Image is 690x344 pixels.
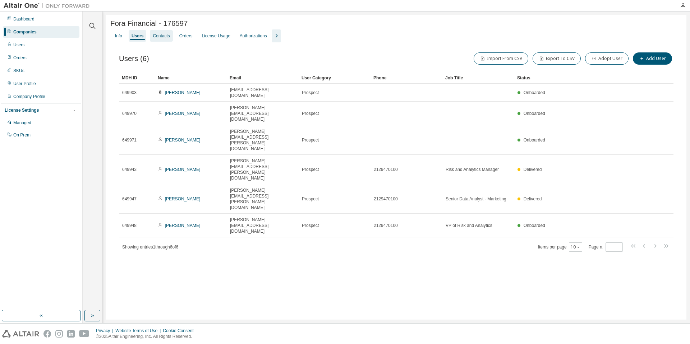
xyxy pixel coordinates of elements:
[67,330,75,338] img: linkedin.svg
[55,330,63,338] img: instagram.svg
[302,90,319,96] span: Prospect
[13,55,27,61] div: Orders
[165,138,201,143] a: [PERSON_NAME]
[446,167,499,172] span: Risk and Analytics Manager
[96,334,198,340] p: © 2025 Altair Engineering, Inc. All Rights Reserved.
[230,187,295,210] span: [PERSON_NAME][EMAIL_ADDRESS][PERSON_NAME][DOMAIN_NAME]
[13,68,24,74] div: SKUs
[165,223,201,228] a: [PERSON_NAME]
[165,90,201,95] a: [PERSON_NAME]
[302,196,319,202] span: Prospect
[165,167,201,172] a: [PERSON_NAME]
[589,242,623,252] span: Page n.
[230,129,295,152] span: [PERSON_NAME][EMAIL_ADDRESS][PERSON_NAME][DOMAIN_NAME]
[374,223,398,228] span: 2129470100
[524,223,545,228] span: Onboarded
[122,223,137,228] span: 649948
[13,42,24,48] div: Users
[446,223,492,228] span: VP of Risk and Analytics
[585,52,629,65] button: Adopt User
[2,330,39,338] img: altair_logo.svg
[122,137,137,143] span: 649971
[524,167,542,172] span: Delivered
[4,2,93,9] img: Altair One
[445,72,511,84] div: Job Title
[119,55,149,63] span: Users (6)
[302,137,319,143] span: Prospect
[538,242,582,252] span: Items per page
[13,94,45,99] div: Company Profile
[163,328,198,334] div: Cookie Consent
[13,132,31,138] div: On Prem
[13,120,31,126] div: Managed
[230,105,295,122] span: [PERSON_NAME][EMAIL_ADDRESS][DOMAIN_NAME]
[122,90,137,96] span: 649903
[115,33,122,39] div: Info
[13,29,37,35] div: Companies
[302,223,319,228] span: Prospect
[571,244,580,250] button: 10
[115,328,163,334] div: Website Terms of Use
[13,16,34,22] div: Dashboard
[633,52,672,65] button: Add User
[302,111,319,116] span: Prospect
[374,167,398,172] span: 2129470100
[132,33,143,39] div: Users
[230,217,295,234] span: [PERSON_NAME][EMAIL_ADDRESS][DOMAIN_NAME]
[153,33,170,39] div: Contacts
[230,72,296,84] div: Email
[373,72,440,84] div: Phone
[5,107,39,113] div: License Settings
[517,72,630,84] div: Status
[524,111,545,116] span: Onboarded
[179,33,193,39] div: Orders
[302,167,319,172] span: Prospect
[96,328,115,334] div: Privacy
[165,111,201,116] a: [PERSON_NAME]
[474,52,528,65] button: Import From CSV
[202,33,230,39] div: License Usage
[43,330,51,338] img: facebook.svg
[302,72,368,84] div: User Category
[524,196,542,201] span: Delivered
[524,90,545,95] span: Onboarded
[122,72,152,84] div: MDH ID
[79,330,89,338] img: youtube.svg
[240,33,267,39] div: Authorizations
[230,87,295,98] span: [EMAIL_ADDRESS][DOMAIN_NAME]
[122,167,137,172] span: 649943
[446,196,506,202] span: Senior Data Analyst - Marketing
[122,196,137,202] span: 649947
[122,245,178,250] span: Showing entries 1 through 6 of 6
[110,19,188,28] span: Fora Financial - 176597
[374,196,398,202] span: 2129470100
[122,111,137,116] span: 649970
[158,72,224,84] div: Name
[13,81,36,87] div: User Profile
[524,138,545,143] span: Onboarded
[230,158,295,181] span: [PERSON_NAME][EMAIL_ADDRESS][PERSON_NAME][DOMAIN_NAME]
[165,196,201,201] a: [PERSON_NAME]
[533,52,581,65] button: Export To CSV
